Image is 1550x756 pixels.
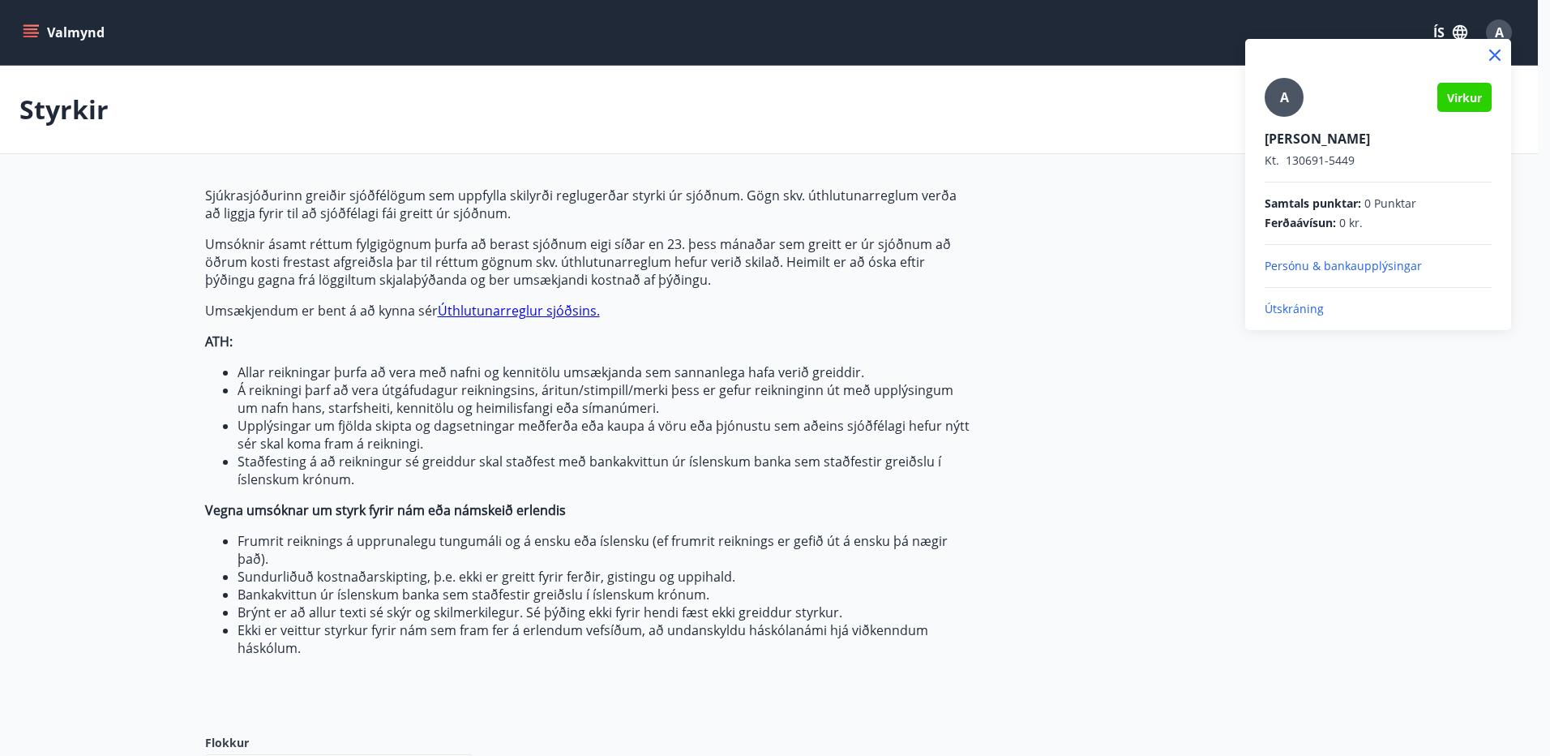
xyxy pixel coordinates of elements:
[1280,88,1289,106] span: A
[1265,195,1361,212] span: Samtals punktar :
[1364,195,1416,212] span: 0 Punktar
[1265,301,1492,317] p: Útskráning
[1339,215,1363,231] span: 0 kr.
[1265,152,1492,169] p: 130691-5449
[1265,130,1492,148] p: [PERSON_NAME]
[1265,258,1492,274] p: Persónu & bankaupplýsingar
[1265,215,1336,231] span: Ferðaávísun :
[1265,152,1279,168] span: Kt.
[1447,90,1482,105] span: Virkur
